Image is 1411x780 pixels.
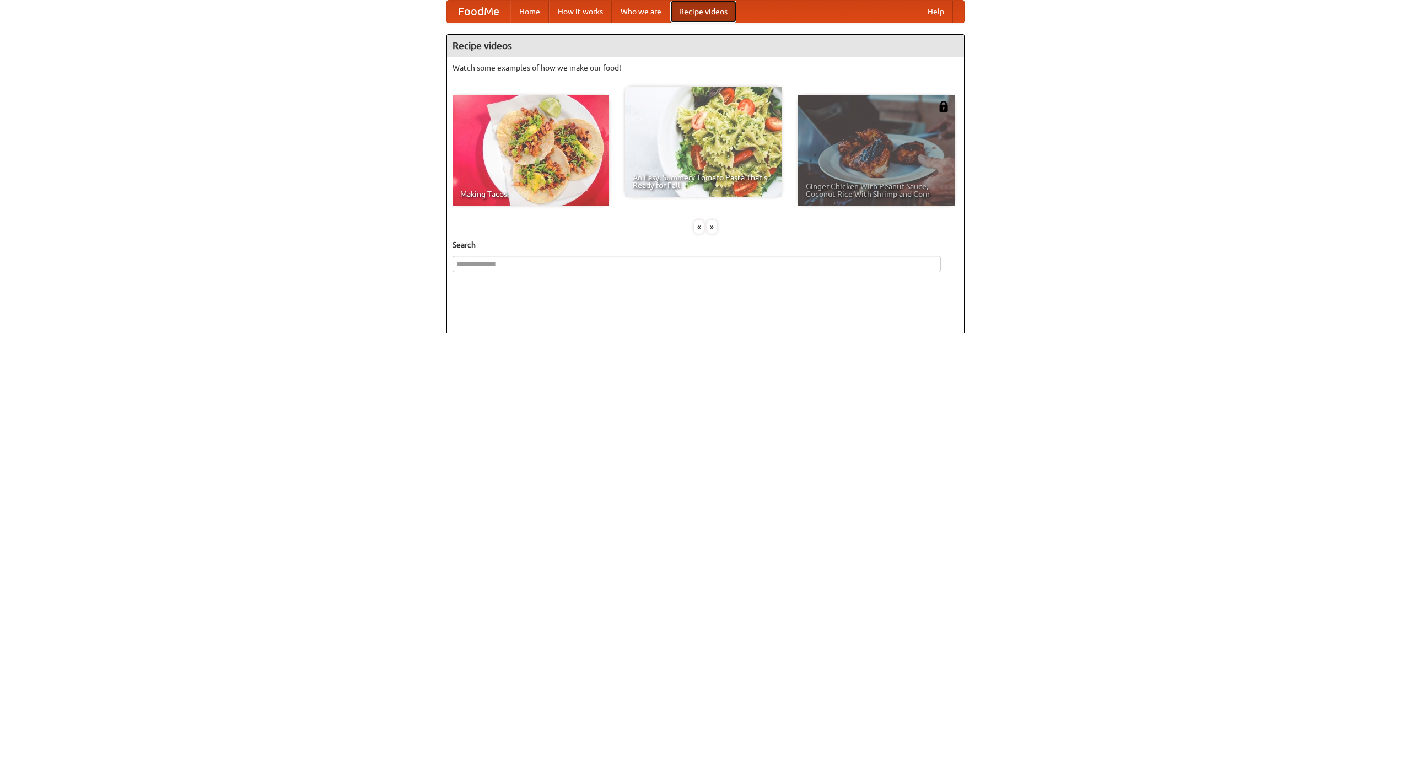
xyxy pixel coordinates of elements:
a: Help [919,1,953,23]
p: Watch some examples of how we make our food! [453,62,958,73]
span: Making Tacos [460,190,601,198]
a: How it works [549,1,612,23]
a: An Easy, Summery Tomato Pasta That's Ready for Fall [625,87,782,197]
div: » [707,220,717,234]
h4: Recipe videos [447,35,964,57]
div: « [694,220,704,234]
a: Making Tacos [453,95,609,206]
a: Who we are [612,1,670,23]
img: 483408.png [938,101,949,112]
a: Recipe videos [670,1,736,23]
h5: Search [453,239,958,250]
span: An Easy, Summery Tomato Pasta That's Ready for Fall [633,174,774,189]
a: FoodMe [447,1,510,23]
a: Home [510,1,549,23]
